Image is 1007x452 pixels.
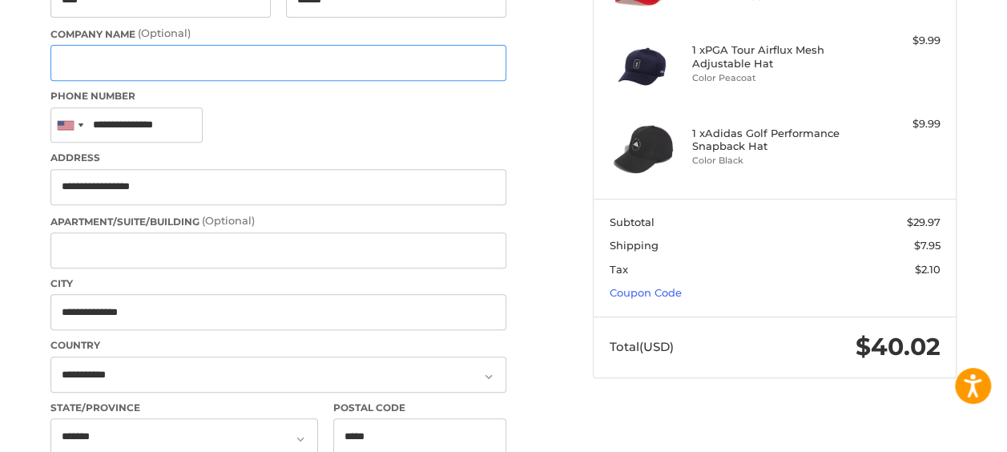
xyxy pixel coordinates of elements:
[856,332,941,361] span: $40.02
[138,26,191,39] small: (Optional)
[50,151,506,165] label: Address
[610,239,659,252] span: Shipping
[692,43,854,70] h4: 1 x PGA Tour Airflux Mesh Adjustable Hat
[50,213,506,229] label: Apartment/Suite/Building
[857,33,940,49] div: $9.99
[914,239,941,252] span: $7.95
[610,286,682,299] a: Coupon Code
[610,216,655,228] span: Subtotal
[202,214,255,227] small: (Optional)
[907,216,941,228] span: $29.97
[51,108,88,143] div: United States: +1
[692,154,854,167] li: Color Black
[857,116,940,132] div: $9.99
[692,127,854,153] h4: 1 x Adidas Golf Performance Snapback Hat
[50,401,318,415] label: State/Province
[333,401,506,415] label: Postal Code
[692,71,854,85] li: Color Peacoat
[915,263,941,276] span: $2.10
[610,263,628,276] span: Tax
[610,339,674,354] span: Total (USD)
[50,276,506,291] label: City
[50,89,506,103] label: Phone Number
[50,26,506,42] label: Company Name
[50,338,506,353] label: Country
